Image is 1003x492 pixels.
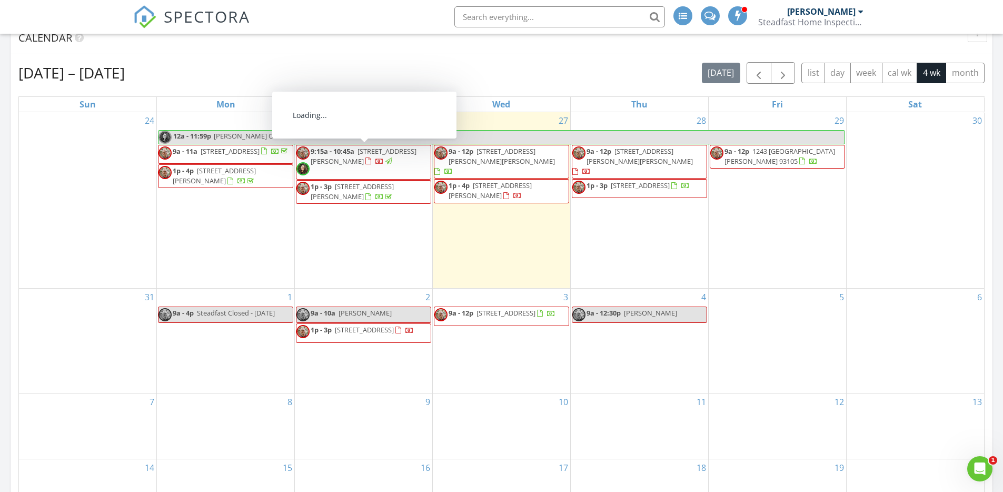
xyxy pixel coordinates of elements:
[557,112,570,129] a: Go to August 27, 2025
[570,289,708,393] td: Go to September 4, 2025
[133,14,250,36] a: SPECTORA
[832,459,846,476] a: Go to September 19, 2025
[173,146,197,156] span: 9a - 11a
[587,146,693,166] span: [STREET_ADDRESS][PERSON_NAME][PERSON_NAME]
[18,31,72,45] span: Calendar
[906,97,924,112] a: Saturday
[970,393,984,410] a: Go to September 13, 2025
[434,146,555,176] a: 9a - 12p [STREET_ADDRESS][PERSON_NAME][PERSON_NAME]
[296,325,310,338] img: 2019_gatesfamily2.jpg
[434,181,448,194] img: 2019_gatesfamily2.jpg
[710,145,845,169] a: 9a - 12p 1243 [GEOGRAPHIC_DATA][PERSON_NAME] 93105
[433,112,571,289] td: Go to August 27, 2025
[572,308,585,321] img: 2019_gatesfamily2.jpg
[423,393,432,410] a: Go to September 9, 2025
[557,459,570,476] a: Go to September 17, 2025
[419,112,432,129] a: Go to August 26, 2025
[561,289,570,306] a: Go to September 3, 2025
[710,146,723,160] img: 2019_gatesfamily2.jpg
[975,289,984,306] a: Go to September 6, 2025
[572,146,693,176] a: 9a - 12p [STREET_ADDRESS][PERSON_NAME][PERSON_NAME]
[311,182,394,201] span: [STREET_ADDRESS][PERSON_NAME]
[197,308,275,318] span: Steadfast Closed - [DATE]
[158,146,172,160] img: 2019_gatesfamily2.jpg
[214,131,281,141] span: [PERSON_NAME] Out
[311,146,416,166] span: [STREET_ADDRESS][PERSON_NAME]
[449,181,532,200] span: [STREET_ADDRESS][PERSON_NAME]
[295,289,433,393] td: Go to September 2, 2025
[449,308,473,318] span: 9a - 12p
[173,166,194,175] span: 1p - 4p
[832,393,846,410] a: Go to September 12, 2025
[295,393,433,459] td: Go to September 9, 2025
[419,459,432,476] a: Go to September 16, 2025
[19,393,157,459] td: Go to September 7, 2025
[158,145,293,164] a: 9a - 11a [STREET_ADDRESS]
[296,323,431,342] a: 1p - 3p [STREET_ADDRESS]
[214,97,237,112] a: Monday
[846,393,984,459] td: Go to September 13, 2025
[173,166,256,185] span: [STREET_ADDRESS][PERSON_NAME]
[311,146,416,166] a: 9:15a - 10:45a [STREET_ADDRESS][PERSON_NAME]
[158,164,293,188] a: 1p - 4p [STREET_ADDRESS][PERSON_NAME]
[173,146,290,156] a: 9a - 11a [STREET_ADDRESS]
[787,6,856,17] div: [PERSON_NAME]
[295,112,433,289] td: Go to August 26, 2025
[434,179,569,203] a: 1p - 4p [STREET_ADDRESS][PERSON_NAME]
[147,393,156,410] a: Go to September 7, 2025
[449,181,470,190] span: 1p - 4p
[570,393,708,459] td: Go to September 11, 2025
[19,289,157,393] td: Go to August 31, 2025
[339,308,392,318] span: [PERSON_NAME]
[354,97,373,112] a: Tuesday
[758,17,863,27] div: Steadfast Home Inspection
[572,179,707,198] a: 1p - 3p [STREET_ADDRESS]
[157,393,295,459] td: Go to September 8, 2025
[490,97,512,112] a: Wednesday
[173,166,256,185] a: 1p - 4p [STREET_ADDRESS][PERSON_NAME]
[158,166,172,179] img: 2019_gatesfamily2.jpg
[423,289,432,306] a: Go to September 2, 2025
[449,146,473,156] span: 9a - 12p
[708,393,846,459] td: Go to September 12, 2025
[694,112,708,129] a: Go to August 28, 2025
[882,63,918,83] button: cal wk
[449,308,555,318] a: 9a - 12p [STREET_ADDRESS]
[724,146,749,156] span: 9a - 12p
[989,456,997,465] span: 1
[557,393,570,410] a: Go to September 10, 2025
[335,325,394,334] span: [STREET_ADDRESS]
[158,131,172,144] img: img_9596.jpg
[433,289,571,393] td: Go to September 3, 2025
[133,5,156,28] img: The Best Home Inspection Software - Spectora
[967,456,992,481] iframe: Intercom live chat
[771,62,796,84] button: Next
[173,131,212,144] span: 12a - 11:59p
[850,63,882,83] button: week
[699,289,708,306] a: Go to September 4, 2025
[157,112,295,289] td: Go to August 25, 2025
[433,393,571,459] td: Go to September 10, 2025
[832,112,846,129] a: Go to August 29, 2025
[708,112,846,289] td: Go to August 29, 2025
[201,146,260,156] span: [STREET_ADDRESS]
[946,63,985,83] button: month
[164,5,250,27] span: SPECTORA
[572,145,707,179] a: 9a - 12p [STREET_ADDRESS][PERSON_NAME][PERSON_NAME]
[587,308,621,318] span: 9a - 12:30p
[434,146,448,160] img: 2019_gatesfamily2.jpg
[311,146,354,156] span: 9:15a - 10:45a
[311,308,335,318] span: 9a - 10a
[846,289,984,393] td: Go to September 6, 2025
[624,308,677,318] span: [PERSON_NAME]
[708,289,846,393] td: Go to September 5, 2025
[311,182,332,191] span: 1p - 3p
[296,308,310,321] img: 2019_gatesfamily2.jpg
[587,181,690,190] a: 1p - 3p [STREET_ADDRESS]
[476,308,535,318] span: [STREET_ADDRESS]
[629,97,650,112] a: Thursday
[724,146,835,166] span: 1243 [GEOGRAPHIC_DATA][PERSON_NAME] 93105
[311,325,414,334] a: 1p - 3p [STREET_ADDRESS]
[311,325,332,334] span: 1p - 3p
[846,112,984,289] td: Go to August 30, 2025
